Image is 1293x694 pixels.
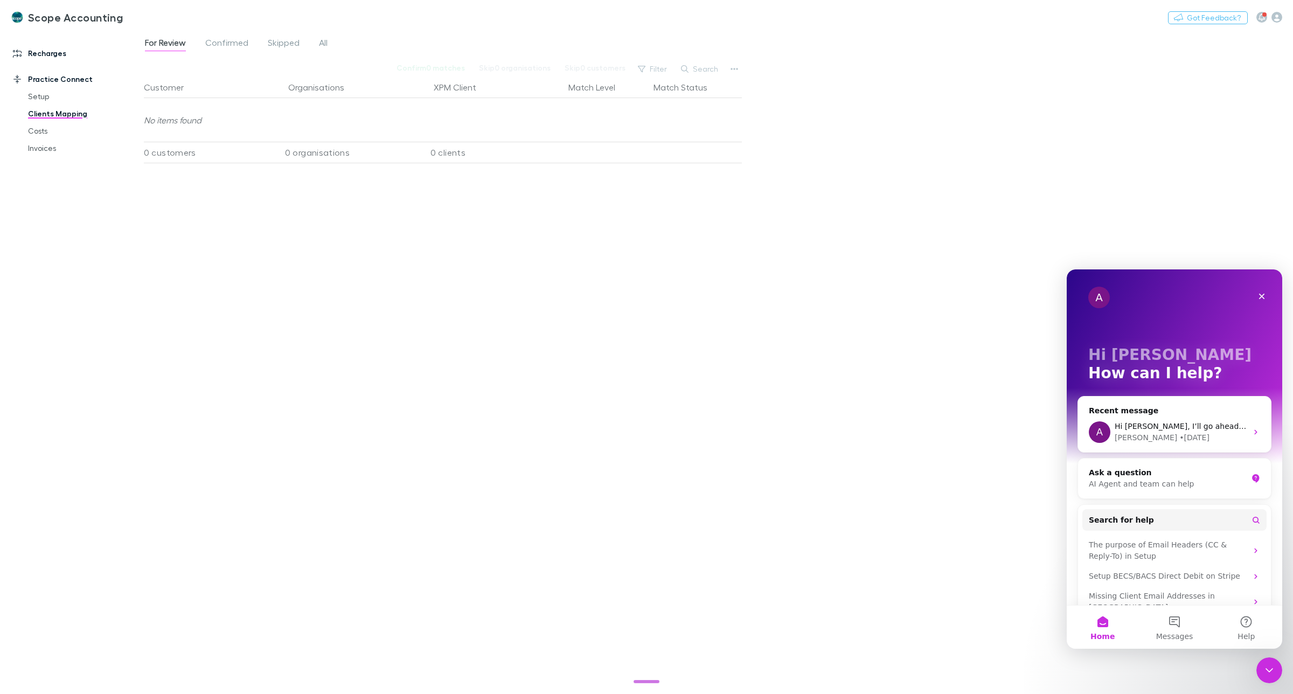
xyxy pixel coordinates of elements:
button: XPM Client [434,77,489,98]
a: Clients Mapping [17,105,152,122]
span: Search for help [22,245,87,256]
iframe: Intercom live chat [1067,269,1282,649]
button: Organisations [288,77,357,98]
button: Filter [632,63,673,75]
img: Scope Accounting's Logo [11,11,24,24]
div: No items found [144,99,733,142]
a: Practice Connect [2,71,152,88]
button: Search for help [16,240,200,261]
div: • [DATE] [113,163,143,174]
span: Skipped [268,37,300,51]
button: Got Feedback? [1168,11,1248,24]
a: Scope Accounting [4,4,129,30]
div: Ask a questionAI Agent and team can help [11,189,205,230]
div: The purpose of Email Headers (CC & Reply-To) in Setup [22,270,180,293]
button: Customer [144,77,197,98]
div: Missing Client Email Addresses in [GEOGRAPHIC_DATA] [16,317,200,348]
div: The purpose of Email Headers (CC & Reply-To) in Setup [16,266,200,297]
a: Recharges [2,45,152,62]
button: Match Level [568,77,628,98]
button: Confirm0 matches [390,61,472,74]
button: Skip0 customers [558,61,632,74]
div: Missing Client Email Addresses in [GEOGRAPHIC_DATA] [22,321,180,344]
button: Messages [72,336,143,379]
button: Match Status [654,77,720,98]
div: Setup BECS/BACS Direct Debit on Stripe [16,297,200,317]
span: Messages [89,363,127,371]
div: Close [185,17,205,37]
div: Setup BECS/BACS Direct Debit on Stripe [22,301,180,313]
div: Ask a question [22,198,180,209]
span: Confirmed [205,37,248,51]
span: All [319,37,328,51]
div: 0 clients [419,142,564,163]
a: Invoices [17,140,152,157]
iframe: Intercom live chat [1256,657,1282,683]
div: [PERSON_NAME] [48,163,110,174]
span: Help [171,363,188,371]
div: 0 organisations [273,142,419,163]
h3: Scope Accounting [28,11,123,24]
span: Home [24,363,48,371]
button: Help [144,336,215,379]
div: 0 customers [144,142,273,163]
a: Setup [17,88,152,105]
span: Hi [PERSON_NAME], I’ll go ahead and close this ticket for now. If you have any other questions, p... [48,152,603,161]
span: For Review [145,37,186,51]
div: AI Agent and team can help [22,209,180,220]
button: Skip0 organisations [472,61,558,74]
button: Search [676,63,725,75]
a: Costs [17,122,152,140]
